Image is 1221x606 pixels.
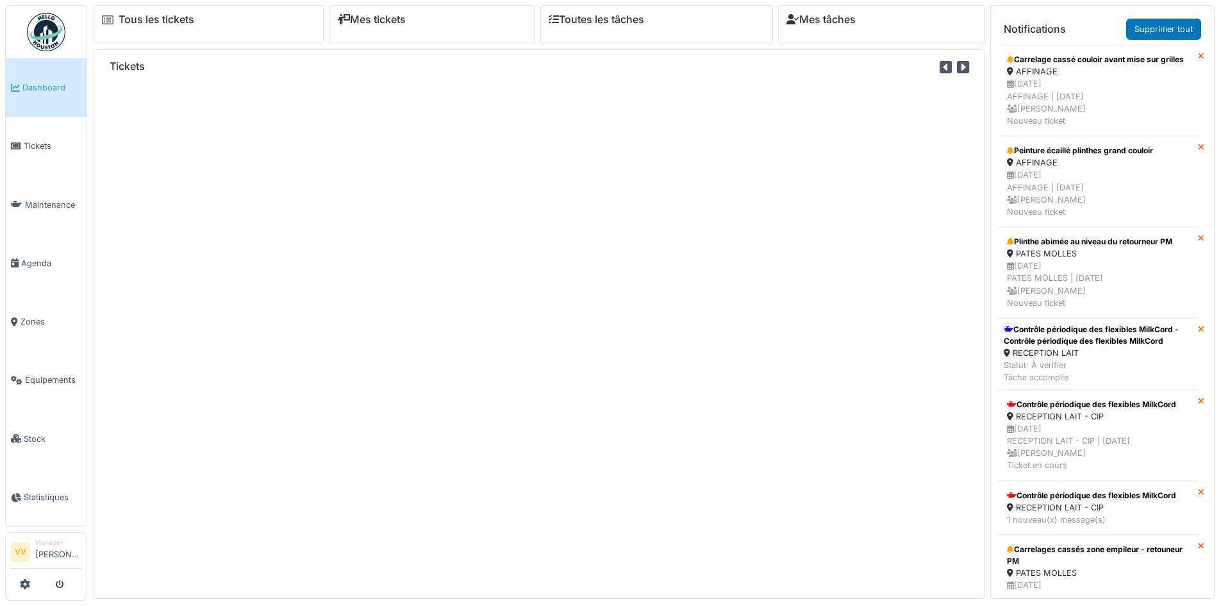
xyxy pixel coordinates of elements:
a: Supprimer tout [1126,19,1201,40]
div: [DATE] AFFINAGE | [DATE] [PERSON_NAME] Nouveau ticket [1007,78,1190,127]
div: Plinthe abimée au niveau du retourneur PM [1007,236,1190,248]
div: Carrelage cassé couloir avant mise sur grilles [1007,54,1190,65]
div: AFFINAGE [1007,65,1190,78]
span: Statistiques [24,491,81,503]
a: Contrôle périodique des flexibles MilkCord RECEPTION LAIT - CIP [DATE]RECEPTION LAIT - CIP | [DAT... [999,390,1198,481]
div: RECEPTION LAIT [1004,347,1193,359]
span: Équipements [25,374,81,386]
a: Contrôle périodique des flexibles MilkCord - Contrôle périodique des flexibles MilkCord RECEPTION... [999,318,1198,390]
h6: Notifications [1004,23,1066,35]
div: Manager [35,538,81,548]
div: 1 nouveau(x) message(s) [1007,514,1190,526]
a: Carrelage cassé couloir avant mise sur grilles AFFINAGE [DATE]AFFINAGE | [DATE] [PERSON_NAME]Nouv... [999,45,1198,136]
div: Statut: À vérifier Tâche accomplie [1004,359,1193,383]
img: Badge_color-CXgf-gQk.svg [27,13,65,51]
div: Contrôle périodique des flexibles MilkCord [1007,490,1190,501]
a: VV Manager[PERSON_NAME] [11,538,81,569]
div: Peinture écaillé plinthes grand couloir [1007,145,1190,156]
a: Maintenance [6,176,87,234]
a: Mes tickets [337,13,406,26]
span: Tickets [24,140,81,152]
span: Agenda [21,257,81,269]
a: Stock [6,410,87,468]
a: Zones [6,292,87,351]
a: Tickets [6,117,87,175]
a: Toutes les tâches [549,13,644,26]
span: Dashboard [22,81,81,94]
a: Mes tâches [786,13,856,26]
a: Équipements [6,351,87,409]
div: [DATE] AFFINAGE | [DATE] [PERSON_NAME] Nouveau ticket [1007,169,1190,218]
div: [DATE] PATES MOLLES | [DATE] [PERSON_NAME] Nouveau ticket [1007,260,1190,309]
a: Agenda [6,234,87,292]
h6: Tickets [110,60,145,72]
a: Plinthe abimée au niveau du retourneur PM PATES MOLLES [DATE]PATES MOLLES | [DATE] [PERSON_NAME]N... [999,227,1198,318]
span: Maintenance [25,199,81,211]
li: [PERSON_NAME] [35,538,81,566]
span: Stock [24,433,81,445]
li: VV [11,543,30,562]
div: Carrelages cassés zone empileur - retouneur PM [1007,544,1190,567]
div: Contrôle périodique des flexibles MilkCord - Contrôle périodique des flexibles MilkCord [1004,324,1193,347]
a: Contrôle périodique des flexibles MilkCord RECEPTION LAIT - CIP 1 nouveau(x) message(s) [999,481,1198,535]
div: RECEPTION LAIT - CIP [1007,410,1190,423]
div: PATES MOLLES [1007,248,1190,260]
div: AFFINAGE [1007,156,1190,169]
a: Peinture écaillé plinthes grand couloir AFFINAGE [DATE]AFFINAGE | [DATE] [PERSON_NAME]Nouveau ticket [999,136,1198,227]
span: Zones [21,316,81,328]
div: Contrôle périodique des flexibles MilkCord [1007,399,1190,410]
a: Dashboard [6,58,87,117]
a: Statistiques [6,468,87,526]
a: Tous les tickets [119,13,194,26]
div: [DATE] RECEPTION LAIT - CIP | [DATE] [PERSON_NAME] Ticket en cours [1007,423,1190,472]
div: PATES MOLLES [1007,567,1190,579]
div: RECEPTION LAIT - CIP [1007,501,1190,514]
